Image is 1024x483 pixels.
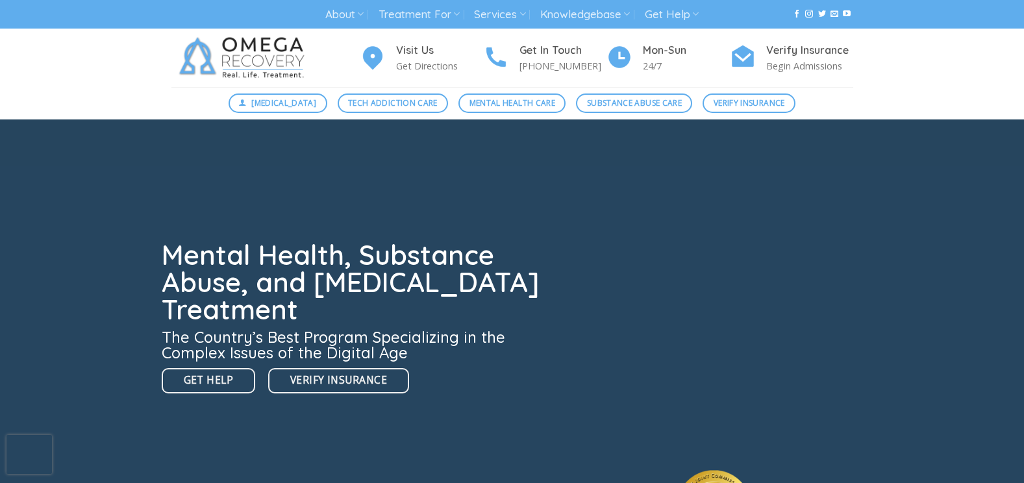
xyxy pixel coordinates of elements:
span: Tech Addiction Care [348,97,438,109]
a: Follow on Instagram [805,10,813,19]
a: Verify Insurance [268,368,409,393]
a: Follow on Facebook [793,10,801,19]
a: Get Help [645,3,699,27]
p: 24/7 [643,58,730,73]
a: Verify Insurance Begin Admissions [730,42,853,74]
span: Substance Abuse Care [587,97,682,109]
p: [PHONE_NUMBER] [519,58,606,73]
a: Follow on Twitter [818,10,826,19]
a: Mental Health Care [458,93,566,113]
span: Verify Insurance [714,97,785,109]
a: Get In Touch [PHONE_NUMBER] [483,42,606,74]
a: [MEDICAL_DATA] [229,93,327,113]
a: Send us an email [830,10,838,19]
span: Mental Health Care [469,97,555,109]
a: Treatment For [379,3,460,27]
h4: Verify Insurance [766,42,853,59]
a: Services [474,3,525,27]
a: Verify Insurance [703,93,795,113]
a: Tech Addiction Care [338,93,449,113]
a: About [325,3,364,27]
span: Verify Insurance [290,372,387,388]
p: Begin Admissions [766,58,853,73]
span: [MEDICAL_DATA] [251,97,316,109]
h4: Visit Us [396,42,483,59]
p: Get Directions [396,58,483,73]
iframe: reCAPTCHA [6,435,52,474]
a: Substance Abuse Care [576,93,692,113]
a: Get Help [162,368,256,393]
a: Follow on YouTube [843,10,851,19]
a: Knowledgebase [540,3,630,27]
h3: The Country’s Best Program Specializing in the Complex Issues of the Digital Age [162,329,547,360]
a: Visit Us Get Directions [360,42,483,74]
h4: Mon-Sun [643,42,730,59]
h1: Mental Health, Substance Abuse, and [MEDICAL_DATA] Treatment [162,241,547,323]
h4: Get In Touch [519,42,606,59]
img: Omega Recovery [171,29,318,87]
span: Get Help [184,372,234,388]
